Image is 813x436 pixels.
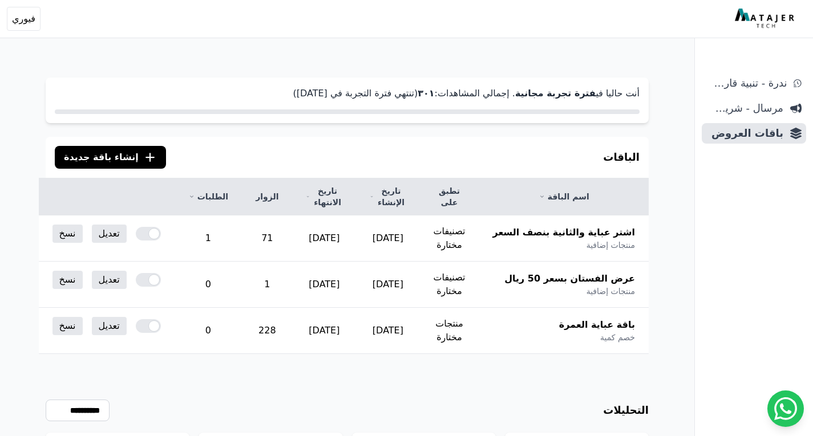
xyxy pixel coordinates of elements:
[242,215,292,262] td: 71
[292,262,356,308] td: [DATE]
[52,271,83,289] a: نسخ
[52,225,83,243] a: نسخ
[92,225,127,243] a: تعديل
[587,239,635,251] span: منتجات إضافية
[603,149,640,165] h3: الباقات
[64,150,139,164] span: إنشاء باقة جديدة
[559,318,635,332] span: باقة عباية العمرة
[55,146,166,169] button: إنشاء باقة جديدة
[292,215,356,262] td: [DATE]
[418,88,434,99] strong: ۳۰١
[419,262,479,308] td: تصنيفات مختارة
[504,272,635,286] span: عرض الفستان بسعر 50 ريال
[370,185,406,208] a: تاريخ الإنشاء
[12,12,35,26] span: فيوري
[493,226,636,239] span: اشتر عباية والثانية بنصف السعر
[175,262,242,308] td: 0
[706,75,787,91] span: ندرة - تنبية قارب علي النفاذ
[493,191,636,202] a: اسم الباقة
[419,215,479,262] td: تصنيفات مختارة
[92,317,127,335] a: تعديل
[55,87,640,100] p: أنت حاليا في . إجمالي المشاهدات: (تنتهي فترة التجربة في [DATE])
[175,308,242,354] td: 0
[706,100,783,116] span: مرسال - شريط دعاية
[587,286,635,297] span: منتجات إضافية
[419,308,479,354] td: منتجات مختارة
[356,308,419,354] td: [DATE]
[52,317,83,335] a: نسخ
[735,9,797,29] img: MatajerTech Logo
[356,215,419,262] td: [DATE]
[515,88,596,99] strong: فترة تجربة مجانية
[7,7,41,31] button: فيوري
[706,125,783,141] span: باقات العروض
[419,178,479,215] th: تطبق على
[242,308,292,354] td: 228
[356,262,419,308] td: [DATE]
[242,262,292,308] td: 1
[603,402,649,418] h3: التحليلات
[175,215,242,262] td: 1
[92,271,127,289] a: تعديل
[242,178,292,215] th: الزوار
[188,191,228,202] a: الطلبات
[600,332,635,343] span: خصم كمية
[292,308,356,354] td: [DATE]
[306,185,342,208] a: تاريخ الانتهاء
